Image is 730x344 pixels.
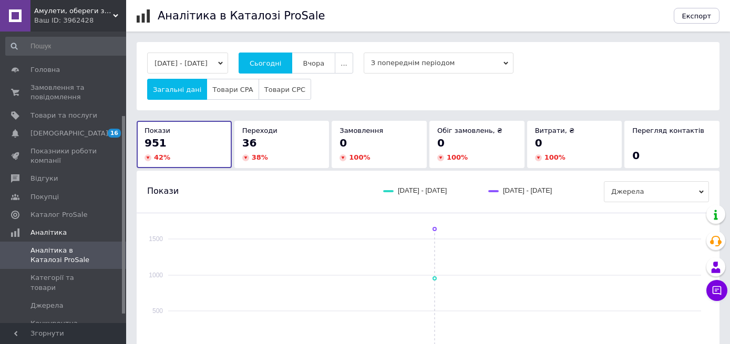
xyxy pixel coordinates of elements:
[340,137,347,149] span: 0
[303,59,324,67] span: Вчора
[364,53,513,74] span: З попереднім періодом
[264,86,305,93] span: Товари CPC
[30,147,97,165] span: Показники роботи компанії
[349,153,370,161] span: 100 %
[149,235,163,243] text: 1500
[239,53,293,74] button: Сьогодні
[152,307,163,315] text: 500
[30,65,60,75] span: Головна
[149,272,163,279] text: 1000
[535,137,542,149] span: 0
[674,8,720,24] button: Експорт
[30,111,97,120] span: Товари та послуги
[30,301,63,310] span: Джерела
[604,181,709,202] span: Джерела
[30,273,97,292] span: Категорії та товари
[292,53,335,74] button: Вчора
[147,185,179,197] span: Покази
[252,153,268,161] span: 38 %
[335,53,353,74] button: ...
[158,9,325,22] h1: Аналітика в Каталозі ProSale
[437,127,502,134] span: Обіг замовлень, ₴
[30,228,67,237] span: Аналітика
[447,153,468,161] span: 100 %
[544,153,566,161] span: 100 %
[340,127,383,134] span: Замовлення
[5,37,131,56] input: Пошук
[145,127,170,134] span: Покази
[632,127,704,134] span: Перегляд контактів
[153,86,201,93] span: Загальні дані
[30,83,97,102] span: Замовлення та повідомлення
[108,129,121,138] span: 16
[212,86,253,93] span: Товари CPA
[147,53,228,74] button: [DATE] - [DATE]
[30,210,87,220] span: Каталог ProSale
[30,192,59,202] span: Покупці
[34,16,126,25] div: Ваш ID: 3962428
[30,319,97,338] span: Конкурентна аналітика
[242,137,257,149] span: 36
[30,246,97,265] span: Аналітика в Каталозі ProSale
[30,129,108,138] span: [DEMOGRAPHIC_DATA]
[341,59,347,67] span: ...
[437,137,445,149] span: 0
[682,12,712,20] span: Експорт
[154,153,170,161] span: 42 %
[259,79,311,100] button: Товари CPC
[207,79,259,100] button: Товари CPA
[30,174,58,183] span: Відгуки
[632,149,640,162] span: 0
[242,127,277,134] span: Переходи
[250,59,282,67] span: Сьогодні
[535,127,575,134] span: Витрати, ₴
[34,6,113,16] span: Амулети, обереги з каміння
[145,137,167,149] span: 951
[147,79,207,100] button: Загальні дані
[706,280,727,301] button: Чат з покупцем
